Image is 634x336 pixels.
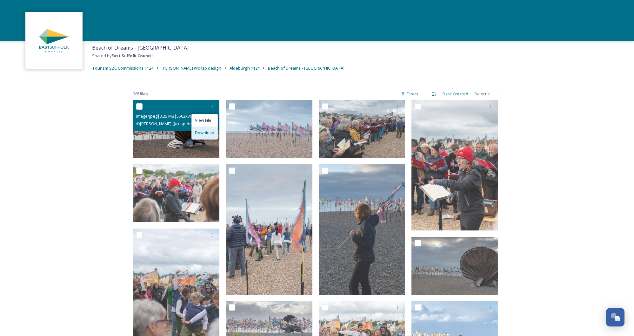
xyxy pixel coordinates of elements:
img: ext_1746527132.507287_james@crisp-design.co.uk-DSC_0820.jpg [226,100,312,158]
div: Date Created [439,88,471,100]
img: ext_1746527127.132228_james@crisp-design.co.uk-DSC_0834.jpg [226,164,312,295]
span: Download [195,130,214,136]
a: Aldeburgh 1124 [230,64,260,72]
img: ext_1746527132.208579_james@crisp-design.co.uk-DSC_3483.jpg [319,100,405,158]
span: Aldeburgh 1124 [230,65,260,71]
span: Beach of Dreams - [GEOGRAPHIC_DATA] [92,44,189,51]
a: [PERSON_NAME] @crisp design [162,64,221,72]
img: ext_1746527119.132717_james@crisp-design.co.uk-DSC_0997.jpg [411,237,498,295]
strong: East Suffolk Council [111,53,153,58]
img: ESC%20Logo.png [29,15,79,66]
span: © [PERSON_NAME] @crisp-design [136,121,200,127]
img: ext_1746527128.074435_james@crisp-design.co.uk-DSC_3468.jpg [133,164,220,222]
span: [PERSON_NAME] @crisp design [162,65,221,71]
div: Filters [398,88,422,100]
img: ext_1746527130.405853_james@crisp-design.co.uk-DSC_3497.jpg [411,100,498,230]
span: 285 file s [133,91,148,97]
span: View File [195,117,211,123]
span: Select all [475,91,491,97]
span: Beach of Dreams - [GEOGRAPHIC_DATA] [268,65,344,71]
a: Tourism SZC Commissions 1124 [92,64,153,72]
span: Shared by [92,53,153,58]
img: ext_1746527119.770395_james@crisp-design.co.uk-DSC_0968.jpg [319,164,405,295]
a: Beach of Dreams - [GEOGRAPHIC_DATA] [268,64,344,72]
span: Tourism SZC Commissions 1124 [92,65,153,71]
button: Open Chat [606,308,624,326]
span: image/jpeg | 3.25 MB | 5502 x 3668 [136,113,197,119]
